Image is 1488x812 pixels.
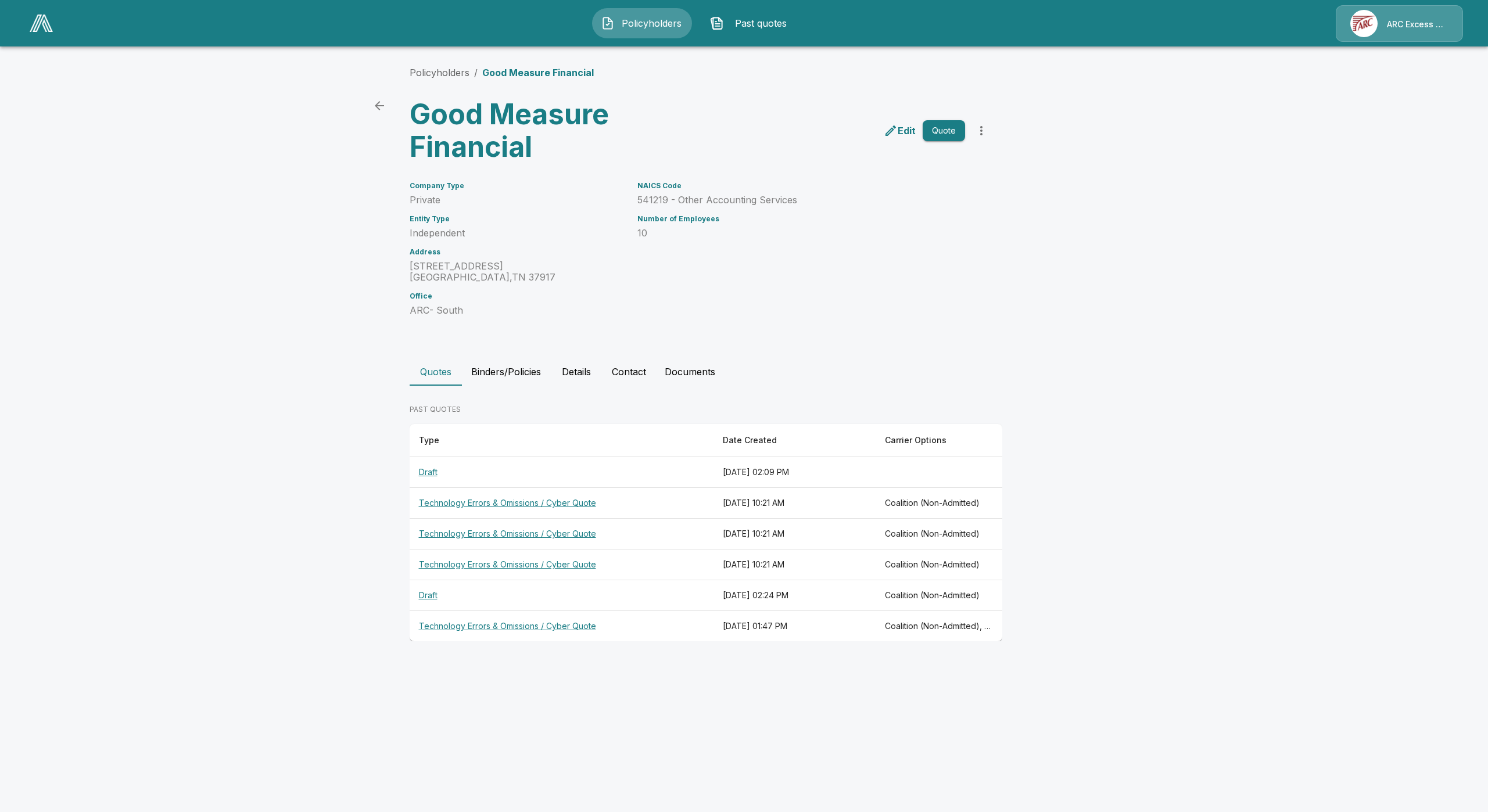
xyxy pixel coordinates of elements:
button: Contact [603,358,655,386]
span: Past quotes [729,16,793,30]
th: [DATE] 10:21 AM [713,519,876,549]
p: ARC Excess & Surplus [1387,19,1448,30]
h6: NAICS Code [637,182,965,190]
p: 541219 - Other Accounting Services [637,195,965,206]
p: [STREET_ADDRESS] [GEOGRAPHIC_DATA] , TN 37917 [410,261,623,283]
h3: Good Measure Financial [410,98,697,163]
nav: breadcrumb [410,66,594,80]
p: Private [410,195,623,206]
th: Date Created [713,424,876,457]
th: Coalition (Non-Admitted) [876,519,1002,549]
th: [DATE] 02:24 PM [713,580,876,611]
h6: Company Type [410,182,623,190]
div: policyholder tabs [410,358,1079,386]
a: Agency IconARC Excess & Surplus [1336,5,1463,42]
img: Policyholders Icon [601,16,615,30]
button: Policyholders IconPolicyholders [592,8,692,38]
p: ARC- South [410,305,623,316]
p: Good Measure Financial [482,66,594,80]
button: Quotes [410,358,462,386]
a: Policyholders [410,67,469,78]
th: Technology Errors & Omissions / Cyber Quote [410,488,713,519]
a: back [368,94,391,117]
li: / [474,66,478,80]
button: Binders/Policies [462,358,550,386]
h6: Address [410,248,623,256]
th: Coalition (Non-Admitted), At-Bay Tech E&O (Non-Admitted), CFC Tech E&O (Admitted), TMHCC Tech E&O... [876,611,1002,642]
span: Policyholders [619,16,683,30]
img: Past quotes Icon [710,16,724,30]
h6: Number of Employees [637,215,965,223]
th: Carrier Options [876,424,1002,457]
th: Coalition (Non-Admitted) [876,549,1002,580]
p: 10 [637,228,965,239]
p: Edit [898,124,916,138]
th: Draft [410,457,713,488]
table: responsive table [410,424,1002,641]
th: [DATE] 01:47 PM [713,611,876,642]
th: Coalition (Non-Admitted) [876,488,1002,519]
p: PAST QUOTES [410,404,1002,415]
button: Details [550,358,603,386]
th: Technology Errors & Omissions / Cyber Quote [410,611,713,642]
h6: Office [410,292,623,300]
th: [DATE] 10:21 AM [713,549,876,580]
button: Quote [923,120,965,142]
th: Draft [410,580,713,611]
img: AA Logo [30,15,53,32]
p: Independent [410,228,623,239]
a: edit [881,121,918,140]
th: [DATE] 02:09 PM [713,457,876,488]
th: Technology Errors & Omissions / Cyber Quote [410,549,713,580]
button: Documents [655,358,725,386]
h6: Entity Type [410,215,623,223]
th: Coalition (Non-Admitted) [876,580,1002,611]
th: [DATE] 10:21 AM [713,488,876,519]
th: Type [410,424,713,457]
img: Agency Icon [1350,10,1378,37]
th: Technology Errors & Omissions / Cyber Quote [410,519,713,549]
button: Past quotes IconPast quotes [701,8,801,38]
button: more [970,119,993,142]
